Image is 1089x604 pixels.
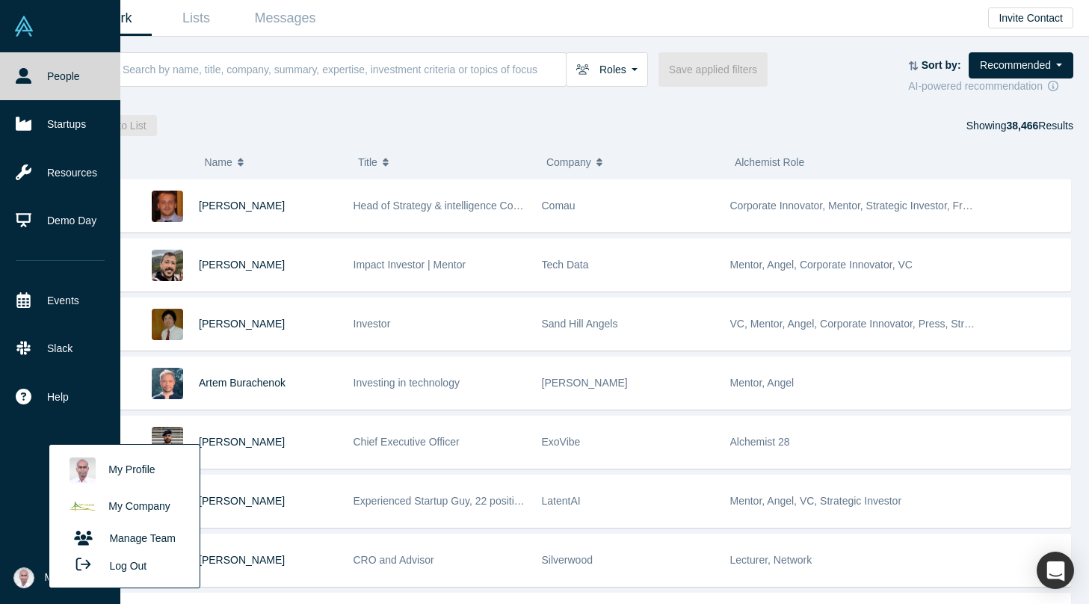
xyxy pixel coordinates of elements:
[354,554,434,566] span: CRO and Advisor
[354,436,460,448] span: Chief Executive Officer
[542,436,581,448] span: ExoVibe
[199,554,285,566] a: [PERSON_NAME]
[121,52,566,87] input: Search by name, title, company, summary, expertise, investment criteria or topics of focus
[152,191,183,222] img: Francesco Renelli's Profile Image
[354,377,460,389] span: Investing in technology
[969,52,1073,78] button: Recommended
[542,200,576,212] span: Comau
[354,495,584,507] span: Experienced Startup Guy, 22 positive exits to date
[62,452,186,489] a: My Profile
[47,389,69,405] span: Help
[62,526,186,552] a: Manage Team
[70,457,96,484] img: Vetri Venthan Elango's profile
[735,156,804,168] span: Alchemist Role
[204,147,342,178] button: Name
[199,436,285,448] a: [PERSON_NAME]
[730,436,790,448] span: Alchemist 28
[354,200,635,212] span: Head of Strategy & intelligence Comau (spin off of Stellantis)
[152,250,183,281] img: Ricardo Camarinha's Profile Image
[922,59,961,71] strong: Sort by:
[152,368,183,399] img: Artem Burachenok's Profile Image
[542,495,581,507] span: LatentAI
[566,52,648,87] button: Roles
[730,377,795,389] span: Mentor, Angel
[152,1,241,36] a: Lists
[204,147,232,178] span: Name
[152,309,183,340] img: Ning Sung's Profile Image
[988,7,1073,28] button: Invite Contact
[542,377,628,389] span: [PERSON_NAME]
[658,52,768,87] button: Save applied filters
[199,200,285,212] a: [PERSON_NAME]
[546,147,591,178] span: Company
[87,115,157,136] button: Add to List
[199,259,285,271] a: [PERSON_NAME]
[358,147,531,178] button: Title
[730,200,1062,212] span: Corporate Innovator, Mentor, Strategic Investor, Freelancer / Consultant
[13,567,99,588] button: My Account
[542,554,593,566] span: Silverwood
[908,78,1073,94] div: AI-powered recommendation
[542,259,589,271] span: Tech Data
[199,318,285,330] a: [PERSON_NAME]
[542,318,618,330] span: Sand Hill Angels
[199,495,285,507] a: [PERSON_NAME]
[966,115,1073,136] div: Showing
[199,377,286,389] a: Artem Burachenok
[354,318,391,330] span: Investor
[546,147,719,178] button: Company
[730,495,902,507] span: Mentor, Angel, VC, Strategic Investor
[1006,120,1038,132] strong: 38,466
[1006,120,1073,132] span: Results
[45,570,99,585] span: My Account
[152,427,183,458] img: Luc Thomas's Profile Image
[358,147,377,178] span: Title
[730,554,812,566] span: Lecturer, Network
[13,567,34,588] img: Vetri Venthan Elango's Account
[730,259,913,271] span: Mentor, Angel, Corporate Innovator, VC
[70,494,96,520] img: Arithmedics's profile
[354,259,466,271] span: Impact Investor | Mentor
[62,489,186,526] a: My Company
[241,1,330,36] a: Messages
[62,552,152,579] button: Log Out
[13,16,34,37] img: Alchemist Vault Logo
